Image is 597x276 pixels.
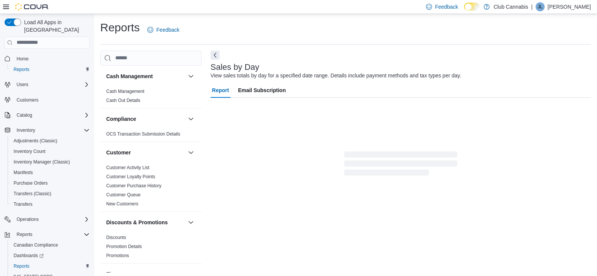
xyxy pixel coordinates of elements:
[14,180,48,186] span: Purchase Orders
[11,200,35,209] a: Transfers
[2,125,93,136] button: Inventory
[14,159,70,165] span: Inventory Manager (Classic)
[106,253,129,259] span: Promotions
[106,192,140,198] span: Customer Queue
[106,88,144,94] span: Cash Management
[106,201,138,207] span: New Customers
[106,149,131,156] h3: Customer
[186,148,195,157] button: Customer
[11,136,60,145] a: Adjustments (Classic)
[548,2,591,11] p: [PERSON_NAME]
[344,153,457,177] span: Loading
[14,191,51,197] span: Transfers (Classic)
[106,72,153,80] h3: Cash Management
[106,201,138,207] a: New Customers
[8,188,93,199] button: Transfers (Classic)
[17,97,38,103] span: Customers
[14,95,90,105] span: Customers
[106,98,140,103] a: Cash Out Details
[14,96,41,105] a: Customers
[100,87,202,108] div: Cash Management
[211,51,220,60] button: Next
[17,112,32,118] span: Catalog
[11,157,90,167] span: Inventory Manager (Classic)
[464,3,480,11] input: Dark Mode
[106,219,185,226] button: Discounts & Promotions
[17,231,32,237] span: Reports
[14,148,46,154] span: Inventory Count
[106,234,126,241] span: Discounts
[14,126,38,135] button: Inventory
[100,233,202,263] div: Discounts & Promotions
[14,111,35,120] button: Catalog
[14,253,44,259] span: Dashboards
[14,215,42,224] button: Operations
[106,165,150,171] span: Customer Activity List
[186,72,195,81] button: Cash Management
[8,167,93,178] button: Manifests
[8,64,93,75] button: Reports
[100,130,202,142] div: Compliance
[106,131,180,137] span: OCS Transaction Submission Details
[156,26,179,34] span: Feedback
[15,3,49,11] img: Cova
[14,230,35,239] button: Reports
[8,157,93,167] button: Inventory Manager (Classic)
[106,89,144,94] a: Cash Management
[14,215,90,224] span: Operations
[11,65,32,74] a: Reports
[14,126,90,135] span: Inventory
[211,72,461,80] div: View sales totals by day for a specified date range. Details include payment methods and tax type...
[8,136,93,146] button: Adjustments (Classic)
[17,216,39,222] span: Operations
[106,192,140,197] a: Customer Queue
[14,66,29,72] span: Reports
[238,83,286,98] span: Email Subscription
[100,20,140,35] h1: Reports
[11,136,90,145] span: Adjustments (Classic)
[106,149,185,156] button: Customer
[100,163,202,211] div: Customer
[538,2,543,11] span: JL
[212,83,229,98] span: Report
[14,80,31,89] button: Users
[11,241,90,250] span: Canadian Compliance
[14,230,90,239] span: Reports
[106,183,162,189] span: Customer Purchase History
[14,111,90,120] span: Catalog
[8,146,93,157] button: Inventory Count
[106,183,162,188] a: Customer Purchase History
[14,242,58,248] span: Canadian Compliance
[11,65,90,74] span: Reports
[106,219,168,226] h3: Discounts & Promotions
[11,179,51,188] a: Purchase Orders
[531,2,533,11] p: |
[17,127,35,133] span: Inventory
[106,244,142,249] a: Promotion Details
[8,199,93,210] button: Transfers
[106,97,140,103] span: Cash Out Details
[11,189,90,198] span: Transfers (Classic)
[106,165,150,170] a: Customer Activity List
[2,94,93,105] button: Customers
[106,72,185,80] button: Cash Management
[14,170,33,176] span: Manifests
[11,262,90,271] span: Reports
[11,147,49,156] a: Inventory Count
[106,115,185,123] button: Compliance
[11,168,36,177] a: Manifests
[8,178,93,188] button: Purchase Orders
[106,244,142,250] span: Promotion Details
[11,147,90,156] span: Inventory Count
[493,2,528,11] p: Club Cannabis
[8,240,93,250] button: Canadian Compliance
[17,82,28,88] span: Users
[186,114,195,123] button: Compliance
[2,229,93,240] button: Reports
[14,54,32,63] a: Home
[11,200,90,209] span: Transfers
[2,53,93,64] button: Home
[11,262,32,271] a: Reports
[8,250,93,261] a: Dashboards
